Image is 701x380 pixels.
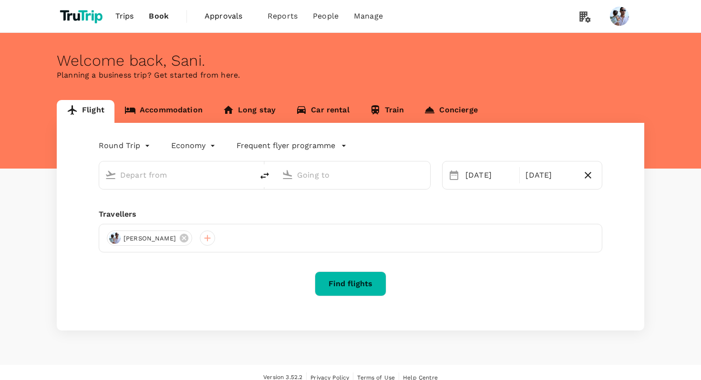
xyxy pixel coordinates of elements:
[99,138,152,153] div: Round Trip
[57,52,644,70] div: Welcome back , Sani .
[354,10,383,22] span: Manage
[205,10,252,22] span: Approvals
[115,10,134,22] span: Trips
[315,271,386,296] button: Find flights
[286,100,360,123] a: Car rental
[237,140,347,151] button: Frequent flyer programme
[610,7,629,26] img: Sani Gouw
[213,100,286,123] a: Long stay
[149,10,169,22] span: Book
[313,10,339,22] span: People
[414,100,487,123] a: Concierge
[118,234,182,243] span: [PERSON_NAME]
[247,174,248,176] button: Open
[57,70,644,81] p: Planning a business trip? Get started from here.
[99,209,602,220] div: Travellers
[57,6,108,27] img: TruTrip logo
[253,164,276,187] button: delete
[522,166,577,185] div: [DATE]
[268,10,298,22] span: Reports
[57,100,114,123] a: Flight
[237,140,335,151] p: Frequent flyer programme
[462,166,517,185] div: [DATE]
[171,138,217,153] div: Economy
[109,232,121,244] img: avatar-6695f0dd85a4d.png
[107,230,192,246] div: [PERSON_NAME]
[120,168,233,182] input: Depart from
[360,100,414,123] a: Train
[423,174,425,176] button: Open
[114,100,213,123] a: Accommodation
[297,168,410,182] input: Going to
